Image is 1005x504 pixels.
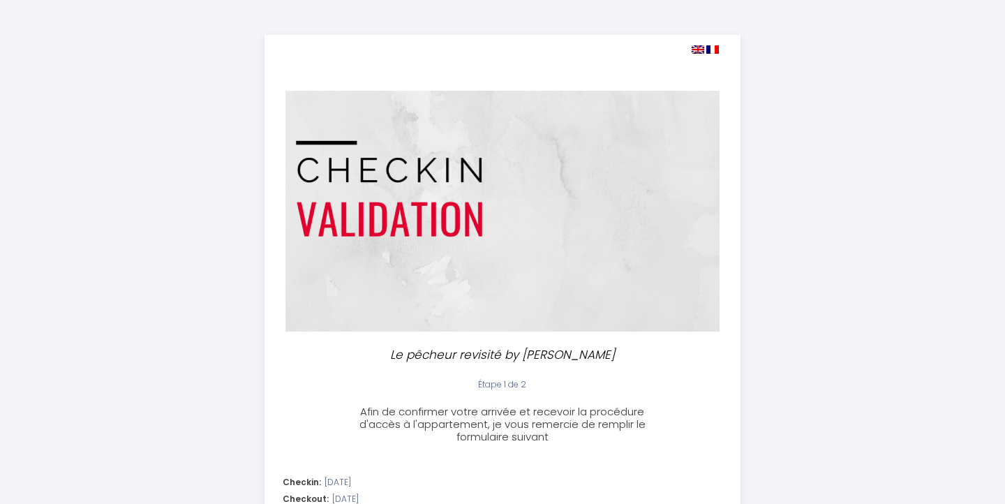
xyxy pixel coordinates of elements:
span: Checkin: [283,476,321,489]
span: Étape 1 de 2 [478,378,526,390]
span: [DATE] [325,476,351,489]
img: fr.png [706,45,719,54]
img: en.png [692,45,704,54]
span: Afin de confirmer votre arrivée et recevoir la procédure d'accès à l'appartement, je vous remerci... [359,404,646,444]
p: Le pêcheur revisité by [PERSON_NAME] [353,346,652,364]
